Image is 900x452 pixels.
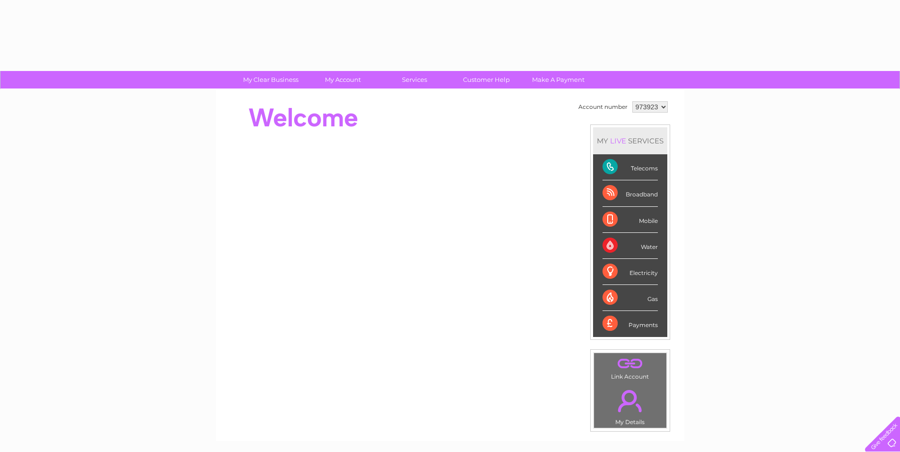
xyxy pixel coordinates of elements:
a: Customer Help [447,71,525,89]
div: Broadband [603,180,658,206]
div: Electricity [603,259,658,285]
td: Account number [576,99,630,115]
div: MY SERVICES [593,127,667,154]
a: My Account [304,71,382,89]
a: . [596,355,664,372]
div: Mobile [603,207,658,233]
div: Water [603,233,658,259]
td: Link Account [594,353,667,382]
a: Make A Payment [519,71,597,89]
a: My Clear Business [232,71,310,89]
div: Payments [603,311,658,337]
a: Services [376,71,454,89]
div: LIVE [608,136,628,145]
div: Gas [603,285,658,311]
td: My Details [594,382,667,428]
div: Telecoms [603,154,658,180]
a: . [596,384,664,417]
